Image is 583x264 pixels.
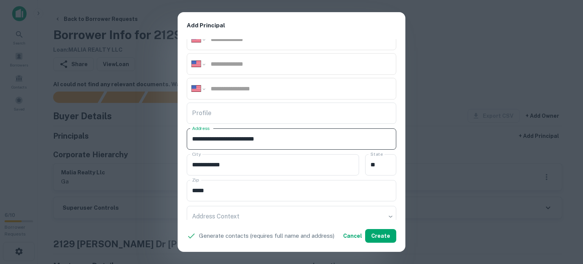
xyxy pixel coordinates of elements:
[365,229,396,243] button: Create
[370,151,383,157] label: State
[178,12,405,39] h2: Add Principal
[340,229,365,243] button: Cancel
[192,125,210,131] label: Address
[545,203,583,240] iframe: Chat Widget
[192,177,199,183] label: Zip
[199,231,334,240] p: Generate contacts (requires full name and address)
[192,151,201,157] label: City
[187,206,396,227] div: ​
